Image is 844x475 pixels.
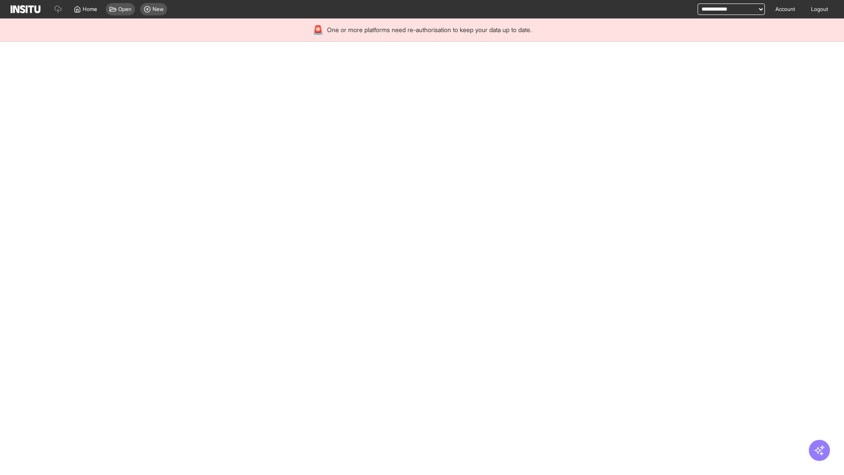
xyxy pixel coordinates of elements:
[83,6,97,13] span: Home
[313,24,324,36] div: 🚨
[153,6,164,13] span: New
[327,26,531,34] span: One or more platforms need re-authorisation to keep your data up to date.
[11,5,40,13] img: Logo
[118,6,131,13] span: Open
